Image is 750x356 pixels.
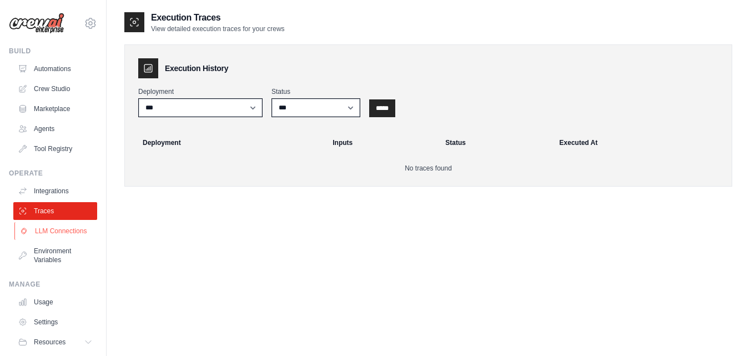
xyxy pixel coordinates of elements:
th: Inputs [326,131,439,155]
a: Crew Studio [13,80,97,98]
img: Logo [9,13,64,34]
div: Manage [9,280,97,289]
a: Usage [13,293,97,311]
th: Status [439,131,552,155]
a: Settings [13,313,97,331]
h3: Execution History [165,63,228,74]
a: Traces [13,202,97,220]
p: View detailed execution traces for your crews [151,24,285,33]
th: Executed At [553,131,727,155]
a: Agents [13,120,97,138]
span: Resources [34,338,66,347]
div: Operate [9,169,97,178]
h2: Execution Traces [151,11,285,24]
div: Build [9,47,97,56]
th: Deployment [129,131,326,155]
a: Integrations [13,182,97,200]
label: Deployment [138,87,263,96]
button: Resources [13,333,97,351]
p: No traces found [138,164,718,173]
a: Marketplace [13,100,97,118]
label: Status [271,87,360,96]
a: Tool Registry [13,140,97,158]
a: Environment Variables [13,242,97,269]
a: LLM Connections [14,222,98,240]
a: Automations [13,60,97,78]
